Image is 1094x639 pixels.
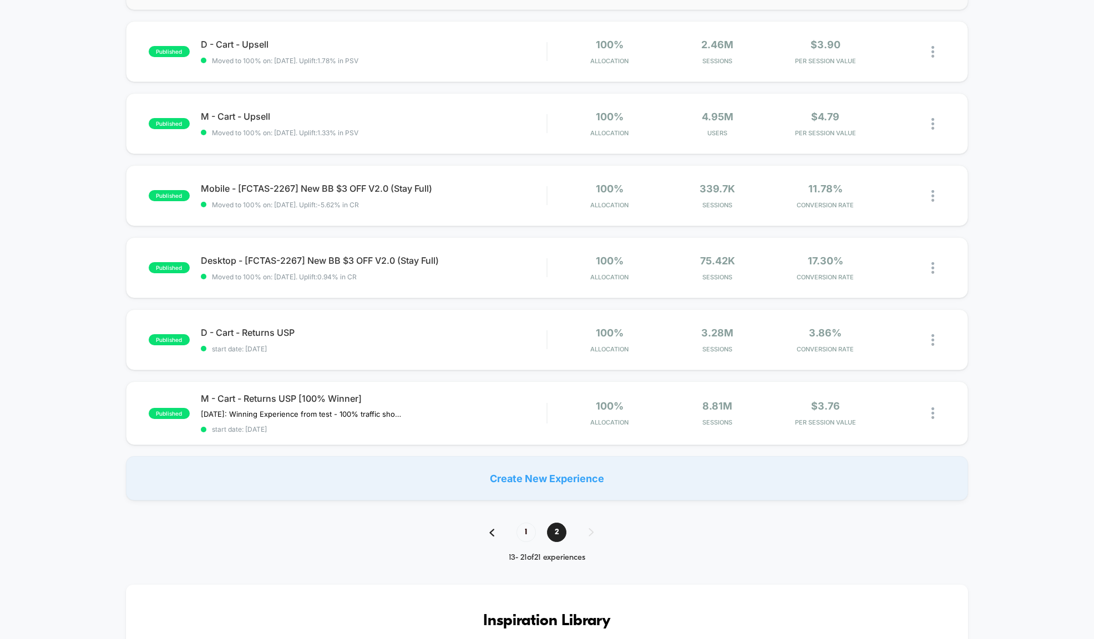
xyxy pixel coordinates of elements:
[808,183,843,195] span: 11.78%
[201,183,546,194] span: Mobile - [FCTAS-2267] New BB $3 OFF V2.0 (Stay Full)
[596,255,624,267] span: 100%
[489,529,494,536] img: pagination back
[774,345,876,353] span: CONVERSION RATE
[666,273,768,281] span: Sessions
[811,39,840,50] span: $3.90
[774,201,876,209] span: CONVERSION RATE
[666,57,768,65] span: Sessions
[596,111,624,122] span: 100%
[547,523,566,542] span: 2
[596,400,624,412] span: 100%
[596,327,624,339] span: 100%
[702,400,732,412] span: 8.81M
[774,418,876,426] span: PER SESSION VALUE
[478,553,616,563] div: 13 - 21 of 21 experiences
[201,345,546,353] span: start date: [DATE]
[701,327,733,339] span: 3.28M
[149,118,190,129] span: published
[931,46,934,58] img: close
[700,255,735,267] span: 75.42k
[931,262,934,274] img: close
[201,327,546,338] span: D - Cart - Returns USP
[931,190,934,202] img: close
[201,39,546,50] span: D - Cart - Upsell
[702,111,733,122] span: 4.95M
[201,425,546,433] span: start date: [DATE]
[931,118,934,130] img: close
[774,57,876,65] span: PER SESSION VALUE
[212,201,359,209] span: Moved to 100% on: [DATE] . Uplift: -5.62% in CR
[201,111,546,122] span: M - Cart - Upsell
[149,262,190,273] span: published
[811,400,840,412] span: $3.76
[811,111,839,122] span: $4.79
[596,39,624,50] span: 100%
[149,46,190,57] span: published
[201,393,546,404] span: M - Cart - Returns USP [100% Winner]
[149,190,190,201] span: published
[201,410,407,418] span: [DATE]: Winning Experience from test - 100% traffic showing winner
[666,201,768,209] span: Sessions
[590,273,629,281] span: Allocation
[809,327,842,339] span: 3.86%
[590,418,629,426] span: Allocation
[666,345,768,353] span: Sessions
[701,39,733,50] span: 2.46M
[700,183,735,195] span: 339.7k
[126,456,968,500] div: Create New Experience
[666,418,768,426] span: Sessions
[931,334,934,346] img: close
[590,345,629,353] span: Allocation
[774,129,876,137] span: PER SESSION VALUE
[931,407,934,419] img: close
[212,129,358,137] span: Moved to 100% on: [DATE] . Uplift: 1.33% in PSV
[590,129,629,137] span: Allocation
[590,57,629,65] span: Allocation
[212,273,357,281] span: Moved to 100% on: [DATE] . Uplift: 0.94% in CR
[666,129,768,137] span: Users
[201,255,546,266] span: Desktop - [FCTAS-2267] New BB $3 OFF V2.0 (Stay Full)
[149,408,190,419] span: published
[596,183,624,195] span: 100%
[590,201,629,209] span: Allocation
[516,523,536,542] span: 1
[149,334,190,345] span: published
[774,273,876,281] span: CONVERSION RATE
[159,612,935,630] h3: Inspiration Library
[212,57,358,65] span: Moved to 100% on: [DATE] . Uplift: 1.78% in PSV
[808,255,843,267] span: 17.30%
